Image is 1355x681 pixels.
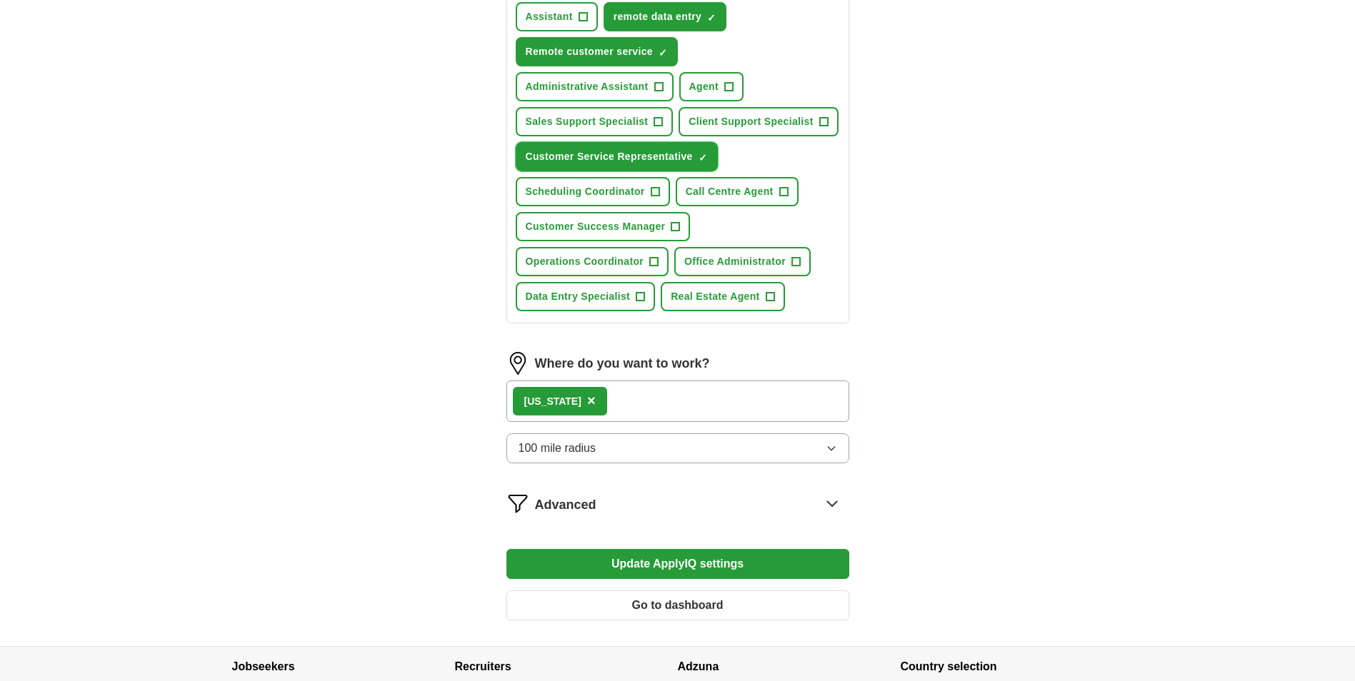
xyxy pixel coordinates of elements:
[679,107,838,136] button: Client Support Specialist
[516,247,669,276] button: Operations Coordinator
[516,142,718,171] button: Customer Service Representative✓
[516,282,656,311] button: Data Entry Specialist
[526,149,693,164] span: Customer Service Representative
[614,9,701,24] span: remote data entry
[707,12,716,24] span: ✓
[516,2,598,31] button: Assistant
[526,219,666,234] span: Customer Success Manager
[659,47,667,59] span: ✓
[526,184,645,199] span: Scheduling Coordinator
[526,254,644,269] span: Operations Coordinator
[689,79,719,94] span: Agent
[516,177,670,206] button: Scheduling Coordinator
[679,72,744,101] button: Agent
[516,107,674,136] button: Sales Support Specialist
[526,44,653,59] span: Remote customer service
[686,184,774,199] span: Call Centre Agent
[519,440,596,457] span: 100 mile radius
[526,9,573,24] span: Assistant
[526,289,631,304] span: Data Entry Specialist
[671,289,759,304] span: Real Estate Agent
[535,495,596,515] span: Advanced
[587,390,596,412] button: ×
[506,549,849,579] button: Update ApplyIQ settings
[684,254,786,269] span: Office Administrator
[689,114,813,129] span: Client Support Specialist
[516,72,674,101] button: Administrative Assistant
[506,433,849,463] button: 100 mile radius
[524,394,581,409] div: [US_STATE]
[506,352,529,375] img: location.png
[526,114,649,129] span: Sales Support Specialist
[506,590,849,620] button: Go to dashboard
[676,177,799,206] button: Call Centre Agent
[506,492,529,515] img: filter
[516,212,691,241] button: Customer Success Manager
[674,247,811,276] button: Office Administrator
[699,152,707,163] span: ✓
[526,79,649,94] span: Administrative Assistant
[604,2,726,31] button: remote data entry✓
[587,393,596,408] span: ×
[661,282,784,311] button: Real Estate Agent
[516,37,678,66] button: Remote customer service✓
[535,354,710,373] label: Where do you want to work?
